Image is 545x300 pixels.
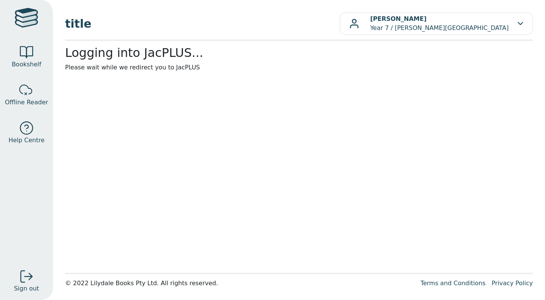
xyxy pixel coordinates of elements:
button: [PERSON_NAME]Year 7 / [PERSON_NAME][GEOGRAPHIC_DATA] [339,12,533,35]
span: Bookshelf [12,60,41,69]
div: © 2022 Lilydale Books Pty Ltd. All rights reserved. [65,279,414,288]
span: Sign out [14,284,39,293]
span: title [65,15,339,32]
b: [PERSON_NAME] [370,15,427,22]
p: Year 7 / [PERSON_NAME][GEOGRAPHIC_DATA] [370,14,509,33]
p: Please wait while we redirect you to JacPLUS [65,63,533,72]
a: Terms and Conditions [420,280,486,287]
span: Help Centre [8,136,44,145]
span: Offline Reader [5,98,48,107]
h2: Logging into JacPLUS... [65,46,533,60]
a: Privacy Policy [492,280,533,287]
